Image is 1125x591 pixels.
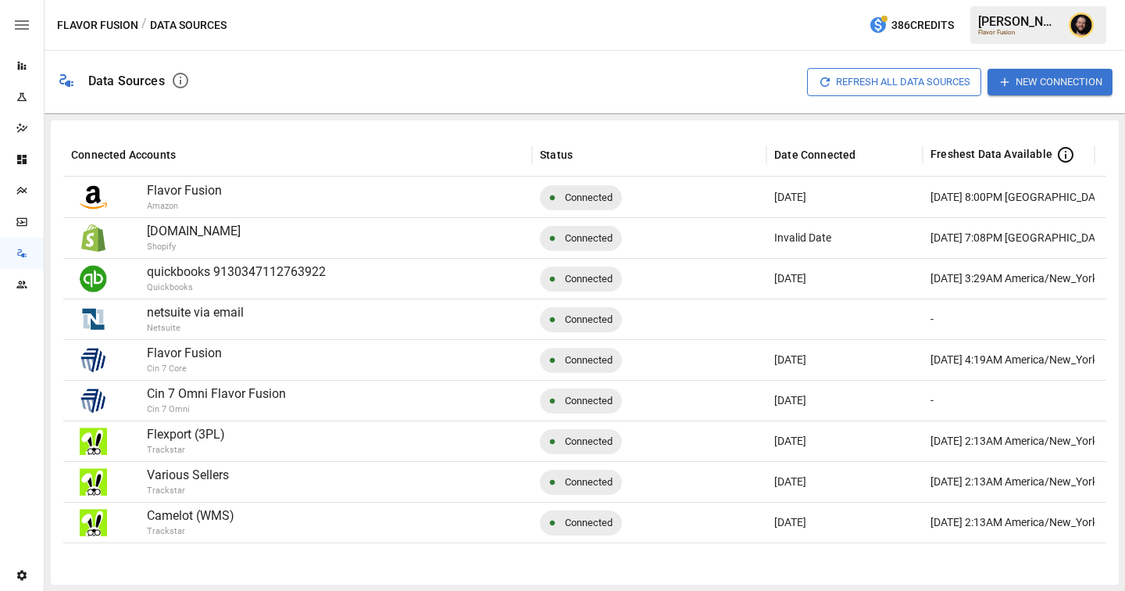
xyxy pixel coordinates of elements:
[80,468,107,496] img: Trackstar
[574,144,596,166] button: Sort
[987,69,1112,95] button: New Connection
[930,299,934,339] div: -
[147,507,524,525] p: Camelot (WMS)
[147,485,608,498] p: Trackstar
[147,281,608,295] p: Quickbooks
[147,385,524,403] p: Cin 7 Omni Flavor Fusion
[147,303,524,322] p: netsuite via email
[80,387,107,414] img: CIN7 Omni
[80,306,107,333] img: NetSuite Logo
[766,177,923,217] div: Apr 04 2024
[555,299,622,339] span: Connected
[766,380,923,421] div: Feb 24 2025
[978,29,1059,36] div: Flavor Fusion
[555,177,622,217] span: Connected
[147,425,524,444] p: Flexport (3PL)
[766,502,923,543] div: Jan 22 2025
[930,259,1098,299] div: [DATE] 3:29AM America/New_York
[807,68,981,95] button: Refresh All Data Sources
[766,421,923,461] div: Feb 12 2025
[147,403,608,417] p: Cin 7 Omni
[766,461,923,502] div: Mar 04 2025
[147,241,608,254] p: Shopify
[71,149,176,161] div: Connected Accounts
[930,340,1098,380] div: [DATE] 4:19AM America/New_York
[555,421,622,461] span: Connected
[57,16,138,35] button: Flavor Fusion
[766,217,923,258] div: Invalid Date
[88,73,165,88] div: Data Sources
[978,14,1059,29] div: [PERSON_NAME]
[930,421,1098,461] div: [DATE] 2:13AM America/New_York
[555,259,622,299] span: Connected
[80,509,107,536] img: Trackstar
[774,149,855,161] div: Date Connected
[147,263,524,281] p: quickbooks 9130347112763922
[930,381,934,421] div: -
[891,16,954,35] span: 386 Credits
[930,503,1098,543] div: [DATE] 2:13AM America/New_York
[147,222,524,241] p: [DOMAIN_NAME]
[147,181,524,200] p: Flavor Fusion
[147,466,524,485] p: Various Sellers
[1059,3,1103,47] button: Ciaran Nugent
[930,462,1098,502] div: [DATE] 2:13AM America/New_York
[555,462,622,502] span: Connected
[80,265,107,292] img: Quickbooks Logo
[555,340,622,380] span: Connected
[555,381,622,421] span: Connected
[80,224,107,252] img: Shopify Logo
[147,344,524,363] p: Flavor Fusion
[766,258,923,299] div: Jul 13 2023
[147,322,608,335] p: Netsuite
[147,444,608,457] p: Trackstar
[555,218,622,258] span: Connected
[540,149,573,161] div: Status
[147,525,608,539] p: Trackstar
[80,428,107,455] img: Trackstar
[80,184,107,211] img: Amazon Logo
[857,144,879,166] button: Sort
[766,339,923,380] div: Jan 03 2025
[80,346,107,374] img: CIN7 Core
[930,146,1052,162] span: Freshest Data Available
[1069,13,1094,38] img: Ciaran Nugent
[141,16,147,35] div: /
[147,363,608,376] p: Cin 7 Core
[177,144,199,166] button: Sort
[147,200,608,213] p: Amazon
[862,11,960,40] button: 386Credits
[555,503,622,543] span: Connected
